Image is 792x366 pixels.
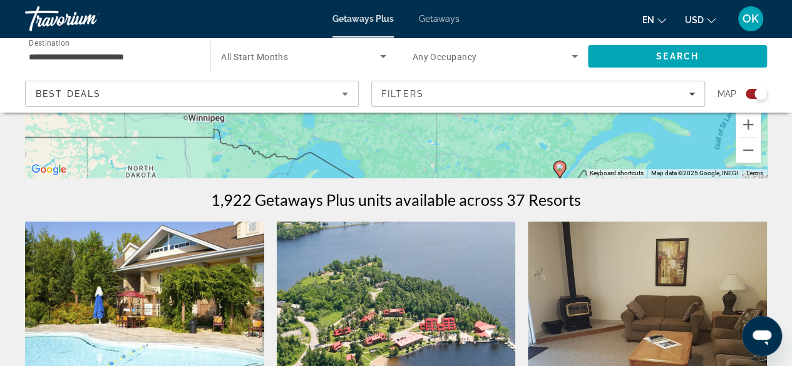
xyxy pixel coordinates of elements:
[28,161,69,178] a: Open this area in Google Maps (opens a new window)
[717,85,736,103] span: Map
[36,86,348,101] mat-select: Sort by
[413,52,477,62] span: Any Occupancy
[36,89,101,99] span: Best Deals
[221,52,288,62] span: All Start Months
[381,89,424,99] span: Filters
[25,3,150,35] a: Travorium
[685,11,716,29] button: Change currency
[734,6,767,32] button: User Menu
[685,15,704,25] span: USD
[28,161,69,178] img: Google
[590,169,644,178] button: Keyboard shortcuts
[371,81,705,107] button: Filters
[642,11,666,29] button: Change language
[642,15,654,25] span: en
[651,170,738,176] span: Map data ©2025 Google, INEGI
[736,138,761,163] button: Zoom out
[743,13,759,25] span: OK
[29,49,194,64] input: Select destination
[211,190,581,209] h1: 1,922 Getaways Plus units available across 37 Resorts
[656,51,699,61] span: Search
[746,170,763,176] a: Terms (opens in new tab)
[29,38,69,47] span: Destination
[742,316,782,356] iframe: Button to launch messaging window
[736,112,761,137] button: Zoom in
[588,45,767,68] button: Search
[332,14,394,24] a: Getaways Plus
[419,14,460,24] a: Getaways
